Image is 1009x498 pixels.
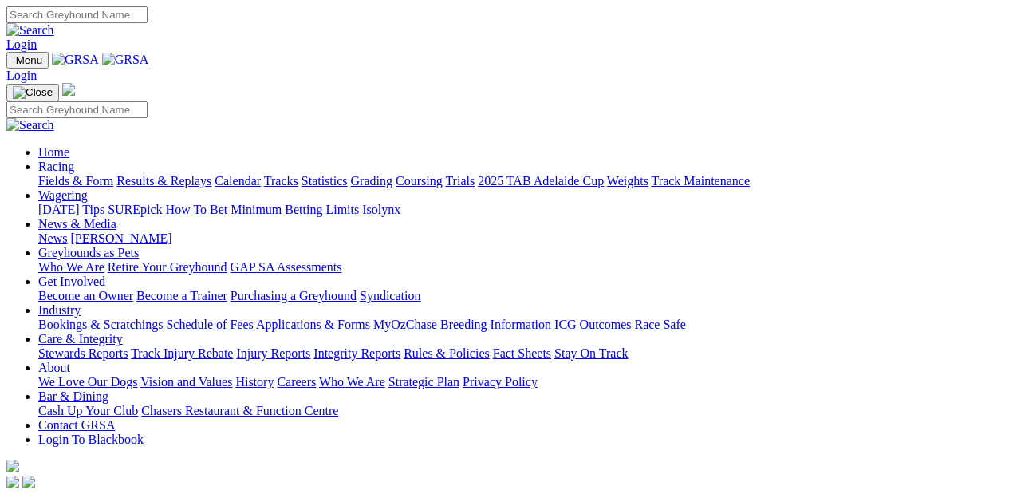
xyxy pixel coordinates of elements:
[231,260,342,274] a: GAP SA Assessments
[554,346,628,360] a: Stay On Track
[38,433,144,446] a: Login To Blackbook
[6,23,54,38] img: Search
[607,174,648,188] a: Weights
[373,318,437,331] a: MyOzChase
[235,375,274,389] a: History
[38,375,137,389] a: We Love Our Dogs
[6,52,49,69] button: Toggle navigation
[38,361,70,374] a: About
[38,404,138,417] a: Cash Up Your Club
[38,203,104,216] a: [DATE] Tips
[38,404,1003,418] div: Bar & Dining
[38,174,113,188] a: Fields & Form
[116,174,211,188] a: Results & Replays
[70,231,171,245] a: [PERSON_NAME]
[554,318,631,331] a: ICG Outcomes
[38,260,104,274] a: Who We Are
[463,375,538,389] a: Privacy Policy
[38,289,1003,303] div: Get Involved
[141,404,338,417] a: Chasers Restaurant & Function Centre
[264,174,298,188] a: Tracks
[38,174,1003,188] div: Racing
[38,332,123,346] a: Care & Integrity
[6,118,54,132] img: Search
[38,346,128,360] a: Stewards Reports
[38,303,81,317] a: Industry
[38,203,1003,217] div: Wagering
[108,260,227,274] a: Retire Your Greyhound
[38,418,115,432] a: Contact GRSA
[6,460,19,472] img: logo-grsa-white.png
[38,346,1003,361] div: Care & Integrity
[256,318,370,331] a: Applications & Forms
[38,318,1003,332] div: Industry
[140,375,232,389] a: Vision and Values
[52,53,99,67] img: GRSA
[38,188,88,202] a: Wagering
[404,346,490,360] a: Rules & Policies
[166,203,228,216] a: How To Bet
[236,346,310,360] a: Injury Reports
[38,160,74,173] a: Racing
[362,203,400,216] a: Isolynx
[313,346,400,360] a: Integrity Reports
[634,318,685,331] a: Race Safe
[478,174,604,188] a: 2025 TAB Adelaide Cup
[38,231,67,245] a: News
[38,246,139,259] a: Greyhounds as Pets
[38,318,163,331] a: Bookings & Scratchings
[38,231,1003,246] div: News & Media
[6,6,148,23] input: Search
[6,84,59,101] button: Toggle navigation
[38,217,116,231] a: News & Media
[319,375,385,389] a: Who We Are
[302,174,348,188] a: Statistics
[62,83,75,96] img: logo-grsa-white.png
[440,318,551,331] a: Breeding Information
[445,174,475,188] a: Trials
[38,375,1003,389] div: About
[388,375,459,389] a: Strategic Plan
[108,203,162,216] a: SUREpick
[6,476,19,488] img: facebook.svg
[6,69,37,82] a: Login
[16,54,42,66] span: Menu
[38,289,133,302] a: Become an Owner
[38,260,1003,275] div: Greyhounds as Pets
[38,145,69,159] a: Home
[102,53,149,67] img: GRSA
[231,289,357,302] a: Purchasing a Greyhound
[351,174,392,188] a: Grading
[6,101,148,118] input: Search
[22,476,35,488] img: twitter.svg
[652,174,750,188] a: Track Maintenance
[396,174,443,188] a: Coursing
[13,86,53,99] img: Close
[38,389,108,403] a: Bar & Dining
[231,203,359,216] a: Minimum Betting Limits
[166,318,253,331] a: Schedule of Fees
[131,346,233,360] a: Track Injury Rebate
[277,375,316,389] a: Careers
[360,289,420,302] a: Syndication
[38,275,105,288] a: Get Involved
[493,346,551,360] a: Fact Sheets
[136,289,227,302] a: Become a Trainer
[215,174,261,188] a: Calendar
[6,38,37,51] a: Login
